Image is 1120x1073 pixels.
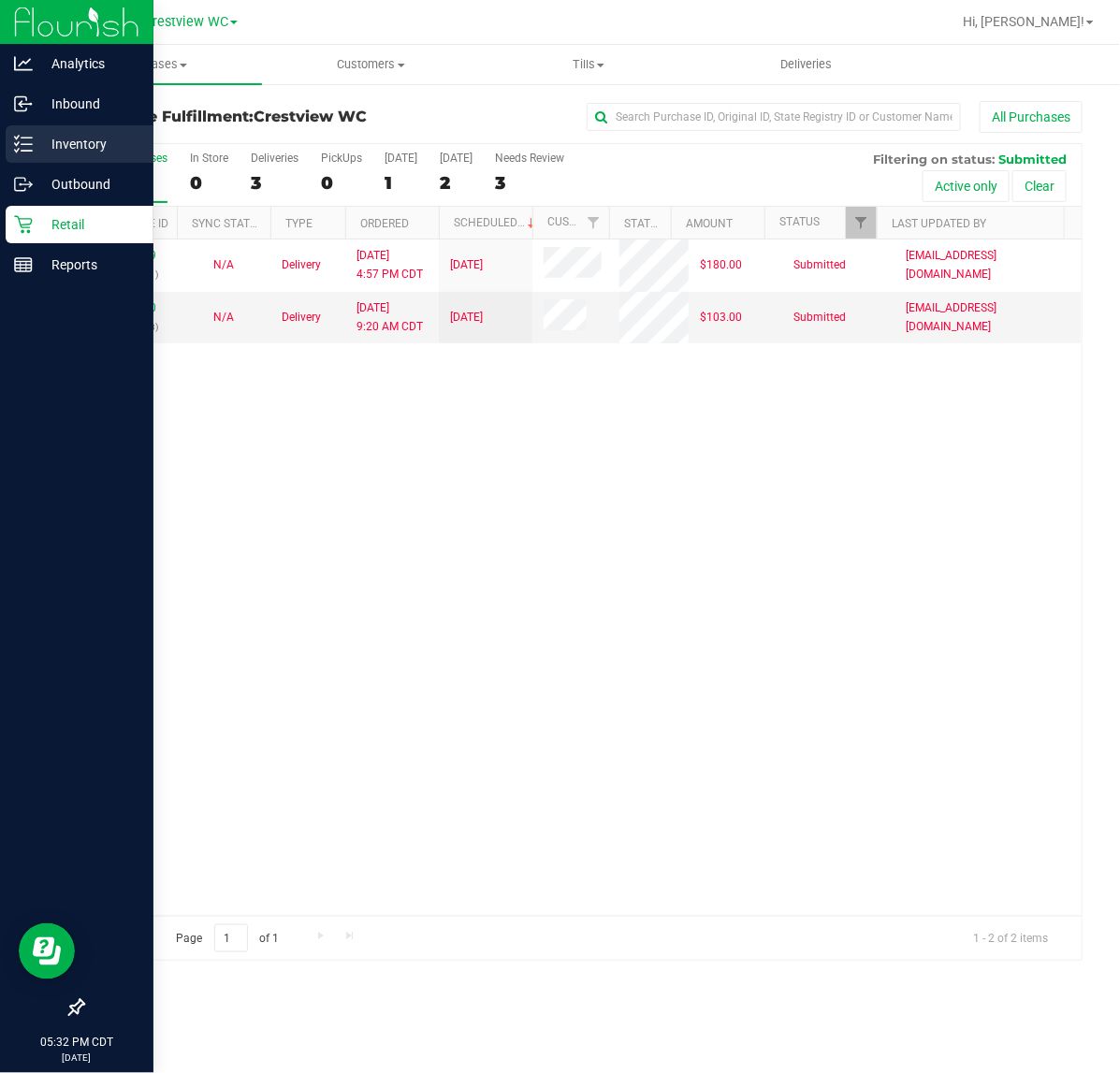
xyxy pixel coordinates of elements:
[282,309,321,326] span: Delivery
[793,309,846,326] span: Submitted
[213,256,234,274] button: N/A
[700,256,742,274] span: $180.00
[480,45,697,84] a: Tills
[793,256,846,274] span: Submitted
[14,94,33,113] inline-svg: Inbound
[321,172,362,194] div: 0
[285,217,313,230] a: Type
[33,52,145,75] p: Analytics
[454,216,539,229] a: Scheduled
[14,255,33,274] inline-svg: Reports
[587,103,961,131] input: Search Purchase ID, Original ID, State Registry ID or Customer Name...
[356,299,423,335] span: [DATE] 9:20 AM CDT
[33,173,145,196] p: Outbound
[251,152,298,165] div: Deliveries
[547,215,605,228] a: Customer
[213,258,234,271] span: Not Applicable
[262,45,479,84] a: Customers
[963,14,1084,29] span: Hi, [PERSON_NAME]!
[755,56,857,73] span: Deliveries
[190,172,228,194] div: 0
[213,309,234,326] button: N/A
[360,217,409,230] a: Ordered
[906,247,1070,283] span: [EMAIL_ADDRESS][DOMAIN_NAME]
[14,54,33,73] inline-svg: Analytics
[440,152,473,165] div: [DATE]
[846,207,877,239] a: Filter
[495,172,564,194] div: 3
[45,56,262,73] span: Purchases
[906,299,1070,335] span: [EMAIL_ADDRESS][DOMAIN_NAME]
[998,152,1067,167] span: Submitted
[980,101,1083,133] button: All Purchases
[923,170,1010,202] button: Active only
[82,109,415,125] h3: Purchase Fulfillment:
[14,135,33,153] inline-svg: Inventory
[45,45,262,84] a: Purchases
[33,254,145,276] p: Reports
[686,217,733,230] a: Amount
[213,311,234,324] span: Not Applicable
[282,256,321,274] span: Delivery
[8,1034,145,1051] p: 05:32 PM CDT
[19,923,75,979] iframe: Resource center
[254,108,367,125] span: Crestview WC
[263,56,478,73] span: Customers
[625,217,723,230] a: State Registry ID
[495,152,564,165] div: Needs Review
[578,207,609,239] a: Filter
[14,215,33,234] inline-svg: Retail
[144,14,228,30] span: Crestview WC
[385,152,417,165] div: [DATE]
[697,45,914,84] a: Deliveries
[356,247,423,283] span: [DATE] 4:57 PM CDT
[321,152,362,165] div: PickUps
[450,256,483,274] span: [DATE]
[33,213,145,236] p: Retail
[251,172,298,194] div: 3
[700,309,742,326] span: $103.00
[958,924,1063,952] span: 1 - 2 of 2 items
[385,172,417,194] div: 1
[160,924,295,953] span: Page of 1
[33,133,145,155] p: Inventory
[8,1051,145,1065] p: [DATE]
[1012,170,1067,202] button: Clear
[873,152,995,167] span: Filtering on status:
[440,172,473,194] div: 2
[192,217,264,230] a: Sync Status
[214,924,248,953] input: 1
[14,175,33,194] inline-svg: Outbound
[190,152,228,165] div: In Store
[33,93,145,115] p: Inbound
[481,56,696,73] span: Tills
[450,309,483,326] span: [DATE]
[892,217,986,230] a: Last Updated By
[779,215,820,228] a: Status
